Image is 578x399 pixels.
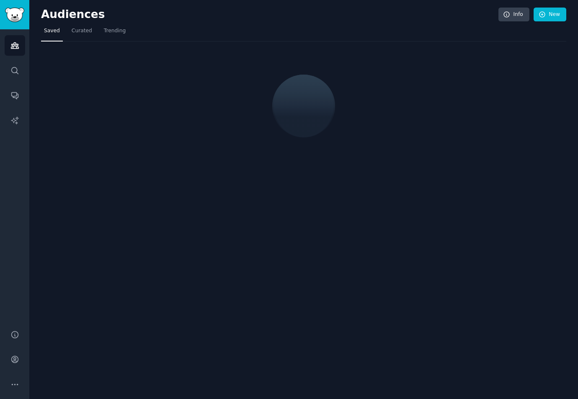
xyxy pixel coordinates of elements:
[69,24,95,41] a: Curated
[104,27,126,35] span: Trending
[101,24,129,41] a: Trending
[534,8,566,22] a: New
[498,8,529,22] a: Info
[5,8,24,22] img: GummySearch logo
[41,8,498,21] h2: Audiences
[72,27,92,35] span: Curated
[41,24,63,41] a: Saved
[44,27,60,35] span: Saved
